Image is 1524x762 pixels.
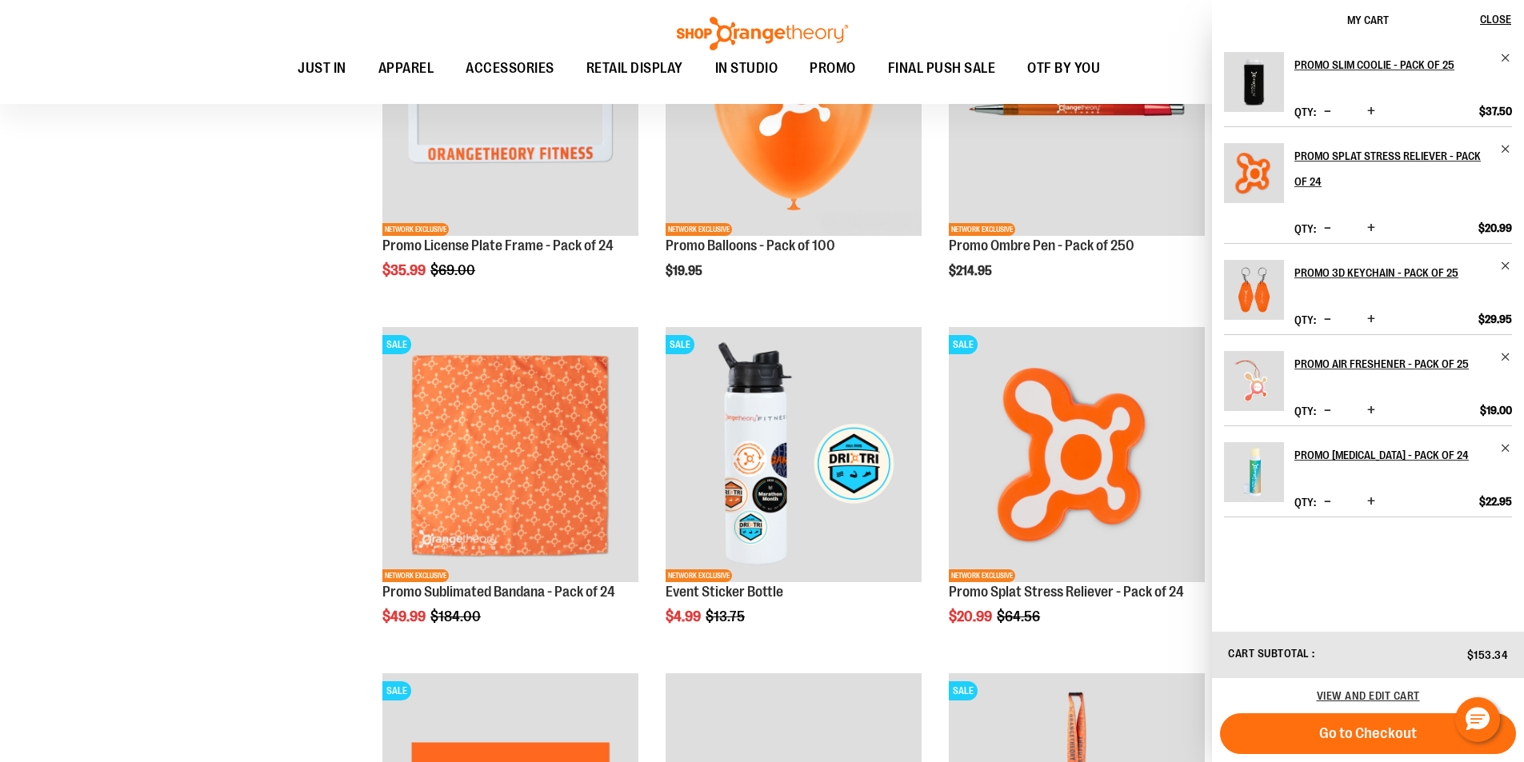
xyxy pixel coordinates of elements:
[666,237,835,253] a: Promo Balloons - Pack of 100
[949,569,1015,582] span: NETWORK EXCLUSIVE
[1224,143,1284,213] a: Promo Splat Stress Reliever - Pack of 24
[1363,312,1379,328] button: Increase product quantity
[1224,334,1512,425] li: Product
[1500,351,1512,363] a: Remove item
[382,262,428,278] span: $35.99
[949,264,994,278] span: $214.95
[382,327,638,583] img: Product image for Sublimated Bandana - Pack of 24
[666,569,732,582] span: NETWORK EXCLUSIVE
[666,335,694,354] span: SALE
[1500,442,1512,454] a: Remove item
[1224,442,1284,513] a: Promo Lip Balm - Pack of 24
[1480,403,1512,417] span: $19.00
[949,335,978,354] span: SALE
[1228,647,1310,660] span: Cart Subtotal
[1294,143,1490,194] h2: Promo Splat Stress Reliever - Pack of 24
[1294,222,1316,235] label: Qty
[699,50,794,87] a: IN STUDIO
[1455,697,1500,742] button: Hello, have a question? Let’s chat.
[666,584,783,600] a: Event Sticker Bottle
[1294,260,1512,285] a: Promo 3D Keychain - Pack of 25
[1467,648,1509,661] span: $153.34
[1480,13,1511,26] span: Close
[1294,442,1512,468] a: Promo [MEDICAL_DATA] - Pack of 24
[1011,50,1116,87] a: OTF BY YOU
[1294,496,1316,509] label: Qty
[1479,104,1512,118] span: $37.50
[1224,351,1284,411] img: Promo Air Freshener - Pack of 25
[1319,724,1417,742] span: Go to Checkout
[810,50,856,86] span: PROMO
[794,50,872,86] a: PROMO
[666,327,922,583] img: Event Sticker Bottle
[1027,50,1100,86] span: OTF BY YOU
[430,262,478,278] span: $69.00
[1224,351,1284,421] a: Promo Air Freshener - Pack of 25
[949,584,1184,600] a: Promo Splat Stress Reliever - Pack of 24
[1320,312,1335,328] button: Decrease product quantity
[1478,312,1512,326] span: $29.95
[1294,313,1316,326] label: Qty
[1363,494,1379,510] button: Increase product quantity
[1224,52,1284,112] img: Promo Slim Coolie - Pack of 25
[674,17,850,50] img: Shop Orangetheory
[378,50,434,86] span: APPAREL
[1224,425,1512,517] li: Product
[997,608,1042,624] span: $64.56
[382,569,449,582] span: NETWORK EXCLUSIVE
[1224,143,1284,203] img: Promo Splat Stress Reliever - Pack of 24
[298,50,346,86] span: JUST IN
[1224,126,1512,243] li: Product
[1479,494,1512,509] span: $22.95
[382,608,428,624] span: $49.99
[382,335,411,354] span: SALE
[1320,403,1335,419] button: Decrease product quantity
[1224,260,1284,330] a: Promo 3D Keychain - Pack of 25
[1347,14,1389,26] span: My Cart
[1294,52,1490,78] h2: Promo Slim Coolie - Pack of 25
[374,319,646,666] div: product
[466,50,554,86] span: ACCESSORIES
[1224,52,1512,126] li: Product
[949,327,1205,585] a: Product image for Splat Stress Reliever - Pack of 24SALENETWORK EXCLUSIVE
[586,50,683,86] span: RETAIL DISPLAY
[949,237,1134,253] a: Promo Ombre Pen - Pack of 250
[1220,713,1516,754] button: Go to Checkout
[450,50,570,87] a: ACCESSORIES
[1500,260,1512,272] a: Remove item
[382,327,638,585] a: Product image for Sublimated Bandana - Pack of 24SALENETWORK EXCLUSIVE
[1224,260,1284,320] img: Promo 3D Keychain - Pack of 25
[706,608,747,624] span: $13.75
[1294,52,1512,78] a: Promo Slim Coolie - Pack of 25
[715,50,778,86] span: IN STUDIO
[1317,689,1420,702] a: View and edit cart
[1294,106,1316,118] label: Qty
[1363,221,1379,237] button: Increase product quantity
[1224,243,1512,334] li: Product
[666,327,922,585] a: Event Sticker BottleSALENETWORK EXCLUSIVE
[1500,52,1512,64] a: Remove item
[1294,351,1490,377] h2: Promo Air Freshener - Pack of 25
[382,681,411,700] span: SALE
[888,50,996,86] span: FINAL PUSH SALE
[949,681,978,700] span: SALE
[658,319,930,666] div: product
[382,237,614,253] a: Promo License Plate Frame - Pack of 24
[1320,104,1335,120] button: Decrease product quantity
[430,608,483,624] span: $184.00
[666,223,732,236] span: NETWORK EXCLUSIVE
[1294,351,1512,377] a: Promo Air Freshener - Pack of 25
[382,223,449,236] span: NETWORK EXCLUSIVE
[570,50,699,87] a: RETAIL DISPLAY
[282,50,362,87] a: JUST IN
[1320,221,1335,237] button: Decrease product quantity
[1294,405,1316,417] label: Qty
[949,327,1205,583] img: Product image for Splat Stress Reliever - Pack of 24
[949,608,994,624] span: $20.99
[1320,494,1335,510] button: Decrease product quantity
[1294,143,1512,194] a: Promo Splat Stress Reliever - Pack of 24
[382,584,615,600] a: Promo Sublimated Bandana - Pack of 24
[949,223,1015,236] span: NETWORK EXCLUSIVE
[666,264,705,278] span: $19.95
